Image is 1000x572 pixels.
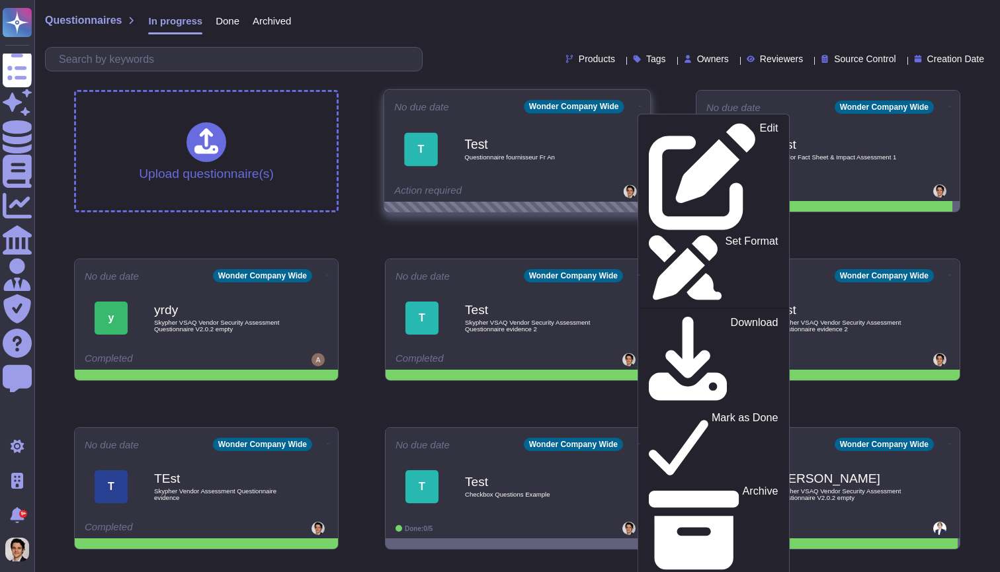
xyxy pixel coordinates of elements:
img: user [622,522,636,535]
div: Wonder Company Wide [524,100,624,113]
span: Creation Date [927,54,984,63]
span: Skypher VSAQ Vendor Security Assessment Questionnaire V2.0.2 empty [154,319,286,332]
span: No due date [85,271,139,281]
div: y [95,302,128,335]
div: T [95,470,128,503]
b: test [776,304,908,316]
div: Wonder Company Wide [835,438,934,451]
span: Skypher VSAQ Vendor Security Assessment Questionnaire evidence 2 [465,319,597,332]
img: user [933,184,946,198]
img: user [312,353,325,366]
div: Wonder Company Wide [213,438,312,451]
img: user [933,353,946,366]
p: Edit [760,123,778,230]
span: No due date [394,102,449,112]
b: Test [465,475,597,488]
span: Reviewers [760,54,803,63]
div: 9+ [19,510,27,518]
b: Test [464,138,598,150]
span: Skypher Vendor Assessment Questionnaire evidence [154,488,286,501]
span: No due date [396,271,450,281]
img: user [933,522,946,535]
span: No due date [706,102,761,112]
div: Wonder Company Wide [524,269,623,282]
img: user [624,185,637,198]
b: [PERSON_NAME] [776,472,908,485]
span: Tags [646,54,666,63]
span: Questionnaire fournisseur Fr An [464,154,598,161]
div: Wonder Company Wide [524,438,623,451]
span: Source Control [834,54,896,63]
span: Skypher VSAQ Vendor Security Assessment Questionnaire V2.0.2 empty [776,488,908,501]
span: Done [216,16,239,26]
span: Owners [697,54,729,63]
img: user [312,522,325,535]
input: Search by keywords [52,48,422,71]
button: user [3,535,38,564]
span: Checkbox Questions Example [465,491,597,498]
span: Done: 0/5 [405,525,433,532]
b: TEst [154,472,286,485]
a: Edit [638,120,789,233]
p: Mark as Done [712,413,778,480]
img: user [5,538,29,561]
div: Completed [396,353,558,366]
span: No due date [85,440,139,450]
a: Download [638,314,789,409]
b: yrdy [154,304,286,316]
div: T [405,302,438,335]
p: Download [731,317,778,407]
b: test [776,138,908,151]
a: Mark as Done [638,409,789,483]
div: Completed [85,353,247,366]
div: Completed [85,522,247,535]
div: Wonder Company Wide [835,101,934,114]
span: Vendor Fact Sheet & Impact Assessment 1 [776,154,908,161]
div: Wonder Company Wide [835,269,934,282]
img: user [622,353,636,366]
div: Action required [394,185,558,198]
span: Questionnaires [45,15,122,26]
div: Wonder Company Wide [213,269,312,282]
div: T [404,132,438,166]
div: T [405,470,438,503]
span: Archived [253,16,291,26]
span: Skypher VSAQ Vendor Security Assessment Questionnaire evidence 2 [776,319,908,332]
a: Set Format [638,233,789,303]
b: Test [465,304,597,316]
span: In progress [148,16,202,26]
div: Upload questionnaire(s) [139,122,274,180]
span: No due date [396,440,450,450]
p: Set Format [726,236,778,300]
span: Products [579,54,615,63]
